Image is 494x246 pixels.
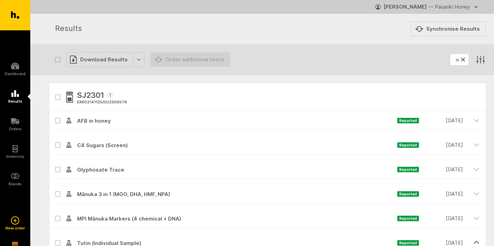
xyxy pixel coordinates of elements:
[375,1,480,12] button: [PERSON_NAME] — Pauariki Honey
[72,141,397,150] span: C4 Sugars (Screen)
[8,99,22,103] h5: Results
[383,3,427,10] strong: [PERSON_NAME]
[397,142,419,148] span: Reported
[6,226,25,230] h5: New order
[419,141,463,149] time: [DATE]
[397,240,419,246] span: Reported
[419,165,463,174] time: [DATE]
[77,99,127,105] div: ERK02141125 / DU2306576
[397,191,419,197] span: Reported
[72,190,397,198] span: Mānuka 3 in 1 (MGO, DHA, HMF, NPA)
[107,92,113,98] span: 1
[419,116,463,125] time: [DATE]
[6,154,24,158] h5: Inventory
[55,23,402,35] h1: Results
[397,216,419,221] span: Reported
[9,182,22,186] h5: Blends
[9,127,22,131] h5: Orders
[397,167,419,172] span: Reported
[5,72,25,76] h5: Dashboard
[66,52,145,67] button: Download Results
[72,166,397,174] span: Glyphosate Trace
[72,117,397,125] span: AFB in honey
[419,214,463,223] time: [DATE]
[411,22,486,36] button: Synchronise Results
[72,215,397,223] span: MPI Mānuka Markers (4 chemical + DNA)
[419,190,463,198] time: [DATE]
[428,3,470,10] span: — Pauariki Honey
[77,90,104,102] span: SJ2301
[456,58,459,62] span: sj
[55,57,61,62] button: Select all
[397,118,419,123] span: Reported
